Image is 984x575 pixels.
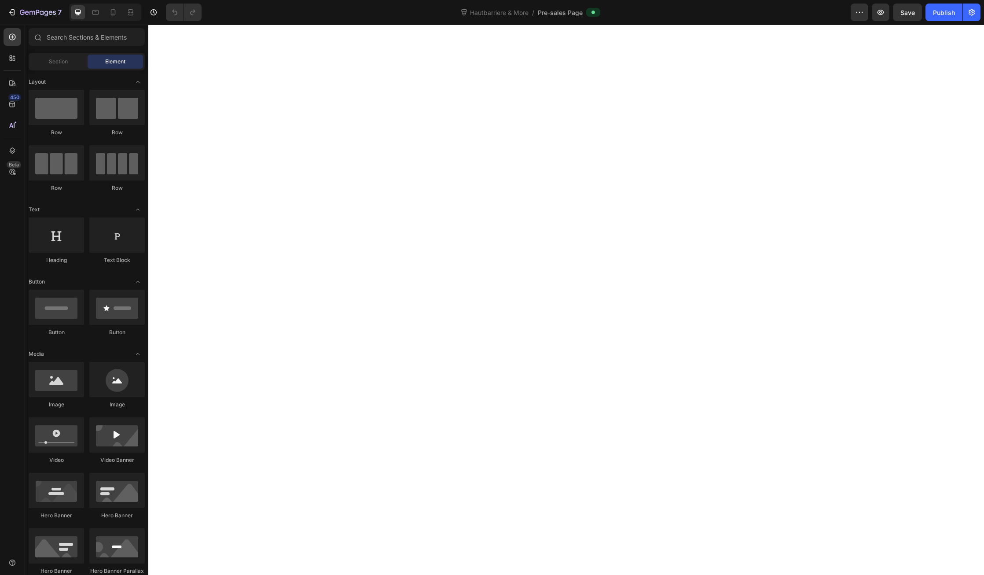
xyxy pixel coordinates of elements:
[29,328,84,336] div: Button
[58,7,62,18] p: 7
[933,8,955,17] div: Publish
[131,347,145,361] span: Toggle open
[49,58,68,66] span: Section
[29,456,84,464] div: Video
[4,4,66,21] button: 7
[29,567,84,575] div: Hero Banner
[29,129,84,136] div: Row
[89,456,145,464] div: Video Banner
[29,78,46,86] span: Layout
[468,8,530,17] span: Hautbarriere & More
[89,184,145,192] div: Row
[89,567,145,575] div: Hero Banner Parallax
[29,184,84,192] div: Row
[29,512,84,520] div: Hero Banner
[89,512,145,520] div: Hero Banner
[29,401,84,409] div: Image
[166,4,202,21] div: Undo/Redo
[925,4,962,21] button: Publish
[29,28,145,46] input: Search Sections & Elements
[29,278,45,286] span: Button
[7,161,21,168] div: Beta
[148,25,984,575] iframe: Design area
[29,350,44,358] span: Media
[900,9,915,16] span: Save
[131,275,145,289] span: Toggle open
[29,206,40,214] span: Text
[131,75,145,89] span: Toggle open
[89,256,145,264] div: Text Block
[532,8,534,17] span: /
[538,8,583,17] span: Pre-sales Page
[89,129,145,136] div: Row
[131,203,145,217] span: Toggle open
[29,256,84,264] div: Heading
[89,401,145,409] div: Image
[8,94,21,101] div: 450
[105,58,125,66] span: Element
[89,328,145,336] div: Button
[893,4,922,21] button: Save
